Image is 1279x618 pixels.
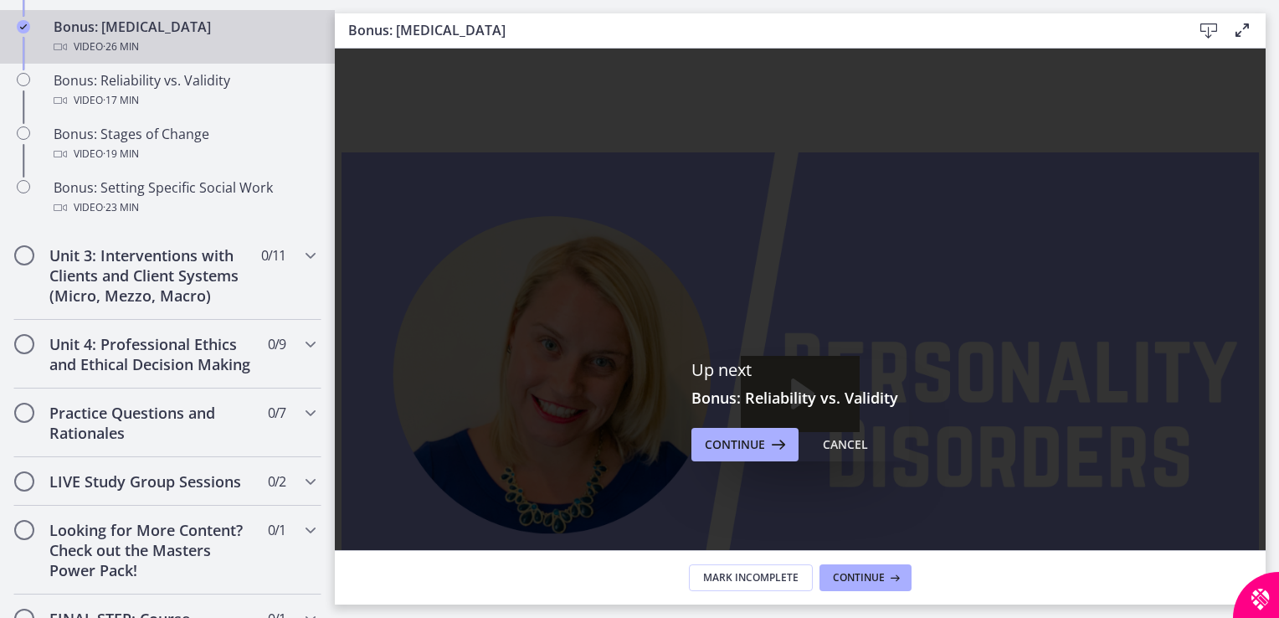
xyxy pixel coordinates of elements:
span: 0 / 2 [268,471,285,492]
span: · 17 min [103,90,139,111]
div: Bonus: [MEDICAL_DATA] [54,17,315,57]
i: Completed [17,20,30,33]
h2: LIVE Study Group Sessions [49,471,254,492]
button: Play Video: chtpa6pl07nsrrbj7670.mp4 [406,307,526,384]
h3: Bonus: Reliability vs. Validity [691,388,909,408]
div: Video [54,90,315,111]
span: · 19 min [103,144,139,164]
div: Video [54,144,315,164]
span: 0 / 11 [261,245,285,265]
button: Continue [819,564,912,591]
div: Video [54,198,315,218]
h3: Bonus: [MEDICAL_DATA] [348,20,1165,40]
p: Up next [691,359,909,381]
span: Mark Incomplete [703,571,799,585]
div: Bonus: Stages of Change [54,124,315,164]
span: 0 / 7 [268,403,285,423]
span: 0 / 9 [268,334,285,354]
span: Continue [833,571,885,585]
span: · 26 min [103,37,139,57]
span: · 23 min [103,198,139,218]
div: Bonus: Setting Specific Social Work [54,178,315,218]
button: Continue [691,428,799,461]
span: Continue [705,435,765,455]
div: Bonus: Reliability vs. Validity [54,70,315,111]
h2: Unit 4: Professional Ethics and Ethical Decision Making [49,334,254,374]
button: Cancel [809,428,881,461]
button: Mark Incomplete [689,564,813,591]
span: 0 / 1 [268,520,285,540]
div: Video [54,37,315,57]
h2: Unit 3: Interventions with Clients and Client Systems (Micro, Mezzo, Macro) [49,245,254,306]
div: Cancel [823,435,868,455]
h2: Practice Questions and Rationales [49,403,254,443]
h2: Looking for More Content? Check out the Masters Power Pack! [49,520,254,580]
